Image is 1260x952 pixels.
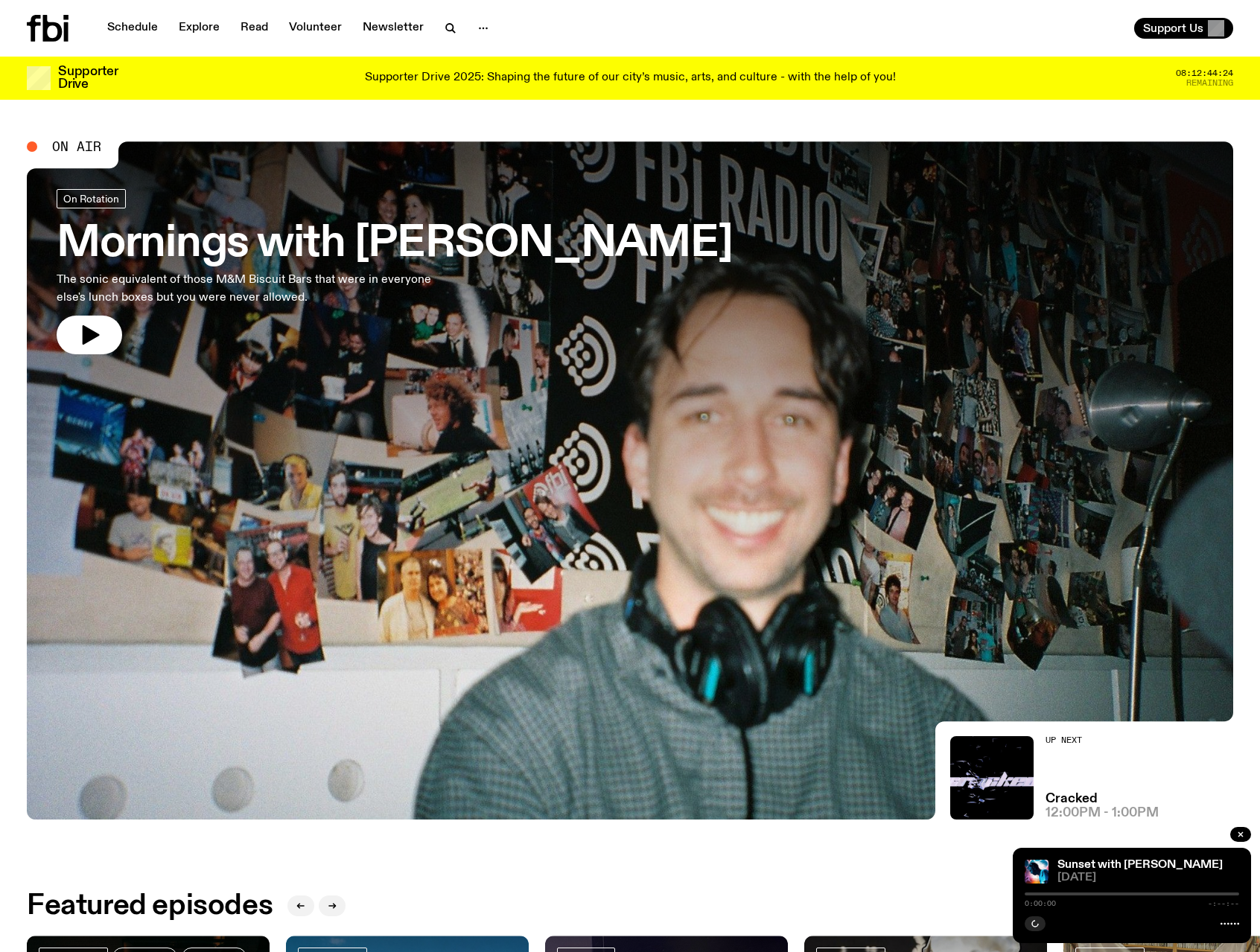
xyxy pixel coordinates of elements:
a: Sunset with [PERSON_NAME] [1057,859,1223,871]
span: On Rotation [63,194,119,205]
a: Schedule [98,18,167,39]
span: 12:00pm - 1:00pm [1046,807,1159,820]
span: On Air [52,140,101,153]
a: On Rotation [57,189,126,208]
h2: Featured episodes [27,892,273,919]
a: Mornings with [PERSON_NAME]The sonic equivalent of those M&M Biscuit Bars that were in everyone e... [57,189,733,354]
p: Supporter Drive 2025: Shaping the future of our city’s music, arts, and culture - with the help o... [365,71,896,85]
span: Remaining [1186,79,1233,87]
img: Simon Caldwell stands side on, looking downwards. He has headphones on. Behind him is a brightly ... [1025,860,1049,884]
button: Support Us [1134,18,1233,39]
span: [DATE] [1057,872,1239,884]
img: Logo for Podcast Cracked. Black background, with white writing, with glass smashing graphics [950,736,1034,820]
span: 08:12:44:24 [1176,69,1233,77]
h3: Mornings with [PERSON_NAME] [57,223,733,265]
h3: Supporter Drive [58,66,118,91]
a: Read [232,18,277,39]
span: -:--:-- [1208,900,1239,907]
a: Cracked [1046,793,1098,805]
a: Explore [170,18,229,39]
p: The sonic equivalent of those M&M Biscuit Bars that were in everyone else's lunch boxes but you w... [57,271,438,307]
a: Newsletter [354,18,433,39]
a: Volunteer [280,18,351,39]
a: Radio presenter Ben Hansen sits in front of a wall of photos and an fbi radio sign. Film photo. B... [27,141,1233,820]
h2: Up Next [1046,736,1159,744]
span: Support Us [1143,22,1203,35]
span: 0:00:00 [1025,900,1056,907]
